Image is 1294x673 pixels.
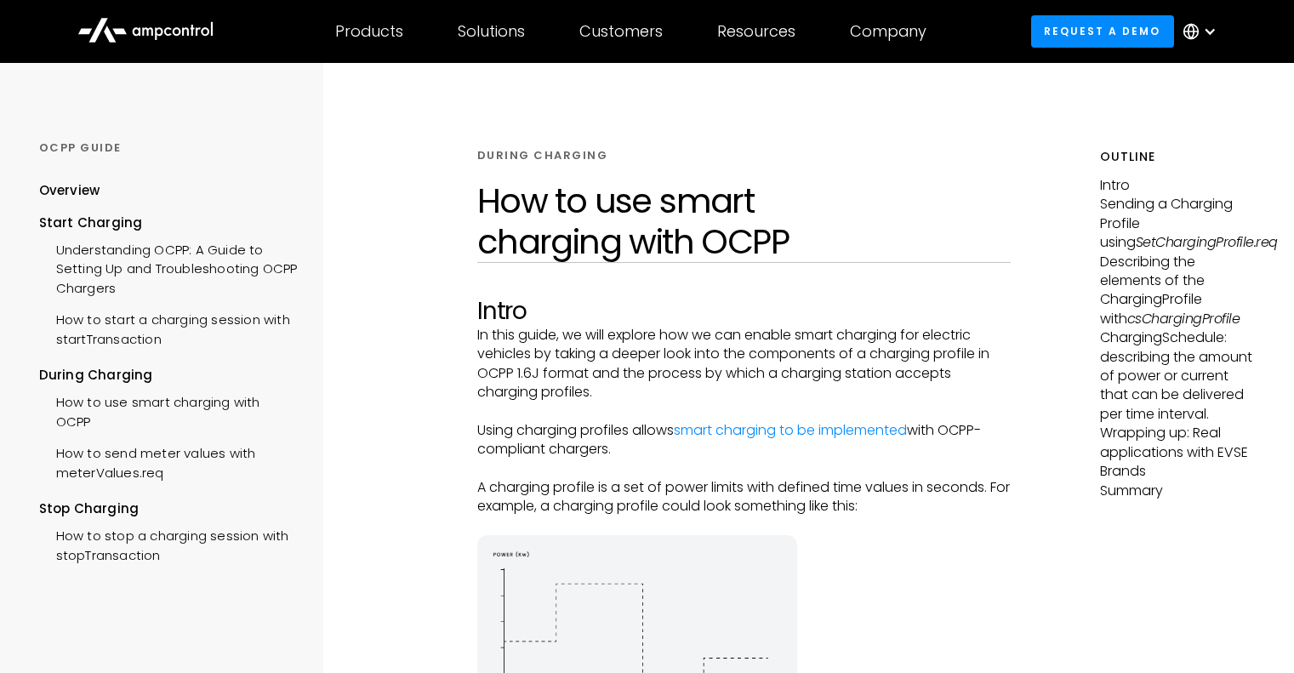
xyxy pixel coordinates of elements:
[477,402,1011,420] p: ‍
[477,516,1011,535] p: ‍
[477,478,1011,516] p: A charging profile is a set of power limits with defined time values in seconds. For example, a c...
[458,22,525,41] div: Solutions
[477,180,1011,262] h1: How to use smart charging with OCPP
[1100,482,1256,500] p: Summary
[477,297,1011,326] h2: Intro
[1100,176,1256,195] p: Intro
[717,22,795,41] div: Resources
[477,148,608,163] div: DURING CHARGING
[335,22,403,41] div: Products
[1100,253,1256,329] p: Describing the elements of the ChargingProfile with
[39,385,298,436] a: How to use smart charging with OCPP
[1136,232,1278,252] em: SetChargingProfile.req
[1031,15,1174,47] a: Request a demo
[39,181,100,200] div: Overview
[39,302,298,353] a: How to start a charging session with startTransaction
[1100,148,1256,166] h5: Outline
[39,181,100,213] a: Overview
[39,140,298,156] div: OCPP GUIDE
[477,459,1011,478] p: ‍
[1100,424,1256,481] p: Wrapping up: Real applications with EVSE Brands
[39,214,298,232] div: Start Charging
[477,326,1011,402] p: In this guide, we will explore how we can enable smart charging for electric vehicles by taking a...
[674,420,907,440] a: smart charging to be implemented
[1127,309,1240,328] em: csChargingProfile
[39,366,298,385] div: During Charging
[39,436,298,487] a: How to send meter values with meterValues.req
[39,232,298,302] a: Understanding OCPP: A Guide to Setting Up and Troubleshooting OCPP Chargers
[39,518,298,569] a: How to stop a charging session with stopTransaction
[850,22,926,41] div: Company
[1100,328,1256,424] p: ChargingSchedule: describing the amount of power or current that can be delivered per time interval.
[477,421,1011,459] p: Using charging profiles allows with OCPP-compliant chargers.
[579,22,663,41] div: Customers
[1100,195,1256,252] p: Sending a Charging Profile using
[39,499,298,518] div: Stop Charging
